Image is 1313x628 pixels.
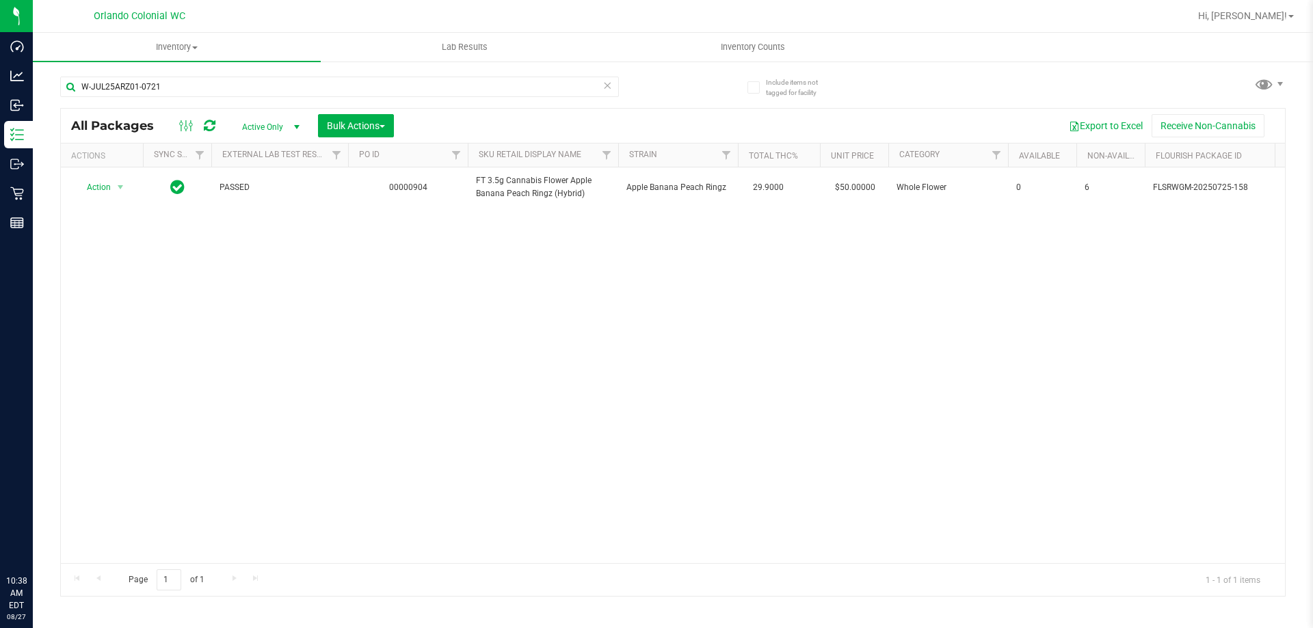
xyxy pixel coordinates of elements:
a: SKU Retail Display Name [479,150,581,159]
span: Include items not tagged for facility [766,77,834,98]
inline-svg: Inventory [10,128,24,141]
span: FLSRWGM-20250725-158 [1153,181,1287,194]
a: Unit Price [831,151,874,161]
inline-svg: Analytics [10,69,24,83]
a: External Lab Test Result [222,150,330,159]
inline-svg: Retail [10,187,24,200]
span: Whole Flower [897,181,1000,194]
span: select [112,178,129,197]
span: FT 3.5g Cannabis Flower Apple Banana Peach Ringz (Hybrid) [476,174,610,200]
span: PASSED [220,181,340,194]
span: Lab Results [423,41,506,53]
span: $50.00000 [828,178,882,197]
a: 00000904 [389,182,427,192]
span: 29.9000 [746,178,791,197]
span: Action [75,178,111,197]
inline-svg: Dashboard [10,40,24,53]
inline-svg: Outbound [10,157,24,171]
span: Hi, [PERSON_NAME]! [1198,10,1287,21]
a: Sync Status [154,150,207,159]
a: Total THC% [749,151,798,161]
iframe: Resource center [14,519,55,560]
a: Category [899,150,940,159]
span: Clear [602,77,612,94]
span: All Packages [71,118,168,133]
button: Export to Excel [1060,114,1152,137]
input: 1 [157,569,181,590]
p: 10:38 AM EDT [6,575,27,612]
span: Inventory [33,41,321,53]
a: Non-Available [1087,151,1148,161]
a: Filter [445,144,468,167]
a: Filter [596,144,618,167]
a: Filter [985,144,1008,167]
span: 1 - 1 of 1 items [1195,569,1271,590]
div: Actions [71,151,137,161]
a: Filter [326,144,348,167]
span: In Sync [170,178,185,197]
span: Orlando Colonial WC [94,10,185,22]
span: Bulk Actions [327,120,385,131]
a: PO ID [359,150,380,159]
span: 0 [1016,181,1068,194]
inline-svg: Inbound [10,98,24,112]
a: Inventory [33,33,321,62]
span: Inventory Counts [702,41,804,53]
a: Inventory Counts [609,33,897,62]
input: Search Package ID, Item Name, SKU, Lot or Part Number... [60,77,619,97]
button: Bulk Actions [318,114,394,137]
a: Strain [629,150,657,159]
a: Filter [189,144,211,167]
a: Lab Results [321,33,609,62]
p: 08/27 [6,612,27,622]
a: Available [1019,151,1060,161]
a: Filter [715,144,738,167]
button: Receive Non-Cannabis [1152,114,1264,137]
a: Flourish Package ID [1156,151,1242,161]
span: Apple Banana Peach Ringz [626,181,730,194]
span: 6 [1085,181,1137,194]
iframe: Resource center unread badge [40,517,57,533]
span: Page of 1 [117,569,215,590]
inline-svg: Reports [10,216,24,230]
